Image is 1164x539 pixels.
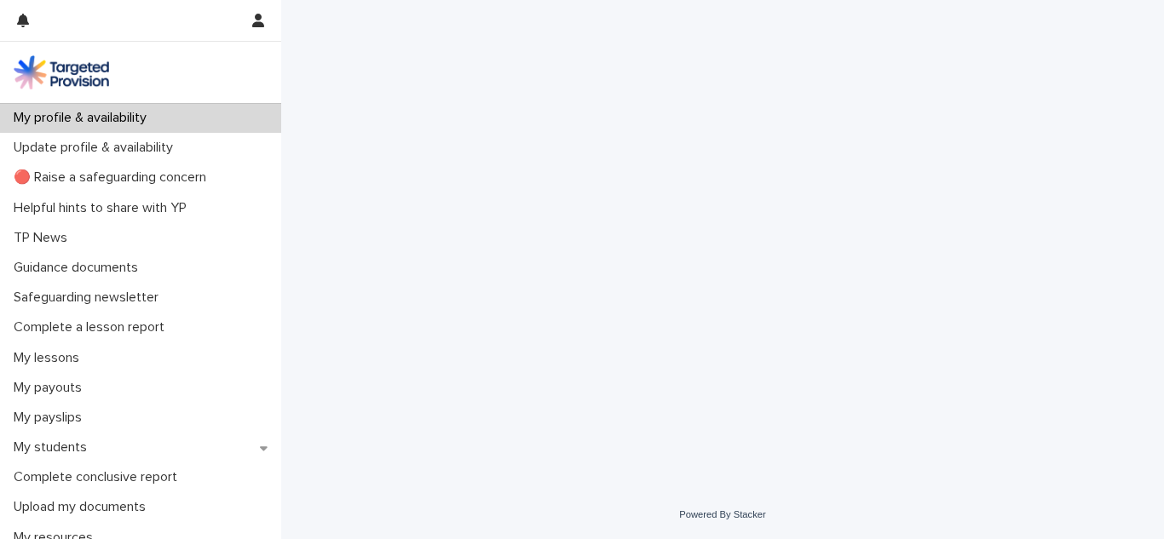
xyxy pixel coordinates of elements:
p: My profile & availability [7,110,160,126]
p: Complete a lesson report [7,319,178,335]
p: 🔴 Raise a safeguarding concern [7,169,220,186]
p: Complete conclusive report [7,469,191,485]
a: Powered By Stacker [679,509,765,519]
p: My lessons [7,350,93,366]
img: M5nRWzHhSzIhMunXDL62 [14,55,109,89]
p: My students [7,439,101,456]
p: My payslips [7,410,95,426]
p: Guidance documents [7,260,152,276]
p: Helpful hints to share with YP [7,200,200,216]
p: Safeguarding newsletter [7,290,172,306]
p: Update profile & availability [7,140,187,156]
p: Upload my documents [7,499,159,515]
p: TP News [7,230,81,246]
p: My payouts [7,380,95,396]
